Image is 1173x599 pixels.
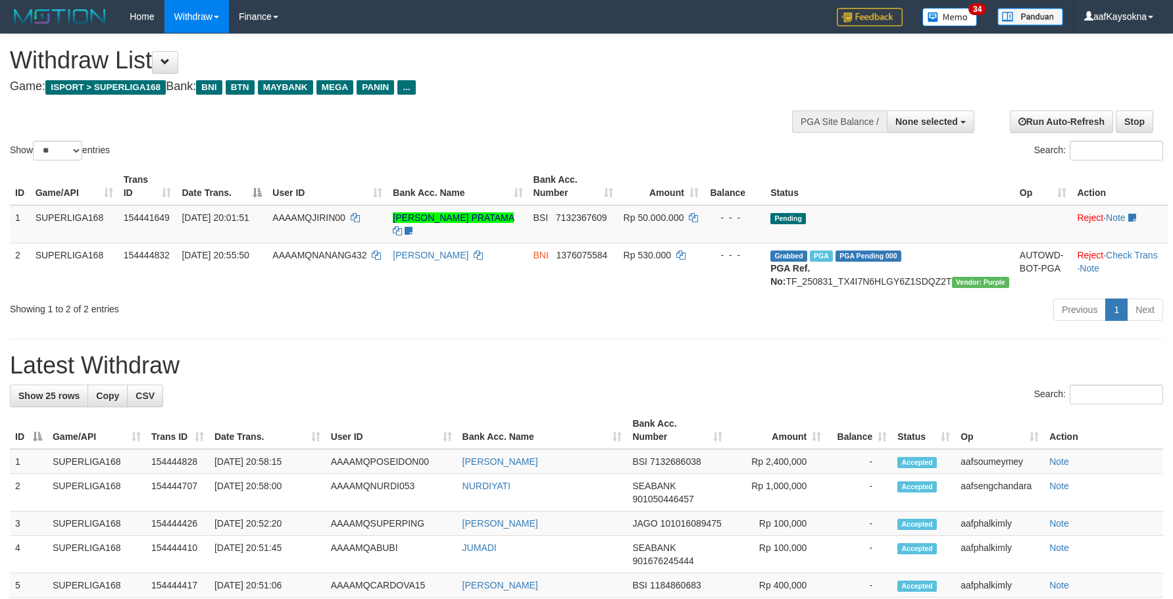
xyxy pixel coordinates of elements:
[1077,250,1103,260] a: Reject
[1077,212,1103,223] a: Reject
[146,412,209,449] th: Trans ID: activate to sort column ascending
[728,512,826,536] td: Rp 100,000
[209,536,326,573] td: [DATE] 20:51:45
[146,573,209,598] td: 154444417
[770,251,807,262] span: Grabbed
[182,212,249,223] span: [DATE] 20:01:51
[326,412,457,449] th: User ID: activate to sort column ascending
[887,110,974,133] button: None selected
[87,385,128,407] a: Copy
[47,536,146,573] td: SUPERLIGA168
[30,243,118,293] td: SUPERLIGA168
[272,250,366,260] span: AAAAMQNANANG432
[226,80,255,95] span: BTN
[124,212,170,223] span: 154441649
[393,212,514,223] a: [PERSON_NAME] PRATAMA
[632,481,676,491] span: SEABANK
[10,573,47,598] td: 5
[1049,481,1069,491] a: Note
[704,168,765,205] th: Balance
[897,581,937,592] span: Accepted
[897,481,937,492] span: Accepted
[632,556,693,566] span: Copy 901676245444 to clipboard
[1106,212,1126,223] a: Note
[462,542,497,553] a: JUMADI
[826,449,892,474] td: -
[326,573,457,598] td: AAAAMQCARDOVA15
[968,3,986,15] span: 34
[1072,243,1168,293] td: · ·
[146,474,209,512] td: 154444707
[728,449,826,474] td: Rp 2,400,000
[1127,299,1163,321] a: Next
[897,543,937,554] span: Accepted
[326,536,457,573] td: AAAAMQABUBI
[146,536,209,573] td: 154444410
[267,168,387,205] th: User ID: activate to sort column ascending
[96,391,119,401] span: Copy
[258,80,313,95] span: MAYBANK
[10,536,47,573] td: 4
[632,494,693,504] span: Copy 901050446457 to clipboard
[209,512,326,536] td: [DATE] 20:52:20
[146,512,209,536] td: 154444426
[47,449,146,474] td: SUPERLIGA168
[826,412,892,449] th: Balance: activate to sort column ascending
[146,449,209,474] td: 154444828
[765,168,1014,205] th: Status
[955,536,1044,573] td: aafphalkimly
[182,250,249,260] span: [DATE] 20:55:50
[209,573,326,598] td: [DATE] 20:51:06
[209,449,326,474] td: [DATE] 20:58:15
[1053,299,1106,321] a: Previous
[632,518,657,529] span: JAGO
[765,243,1014,293] td: TF_250831_TX4I7N6HLGY6Z1SDQZ2T
[955,412,1044,449] th: Op: activate to sort column ascending
[10,47,769,74] h1: Withdraw List
[10,449,47,474] td: 1
[462,456,538,467] a: [PERSON_NAME]
[124,250,170,260] span: 154444832
[1072,205,1168,243] td: ·
[47,512,146,536] td: SUPERLIGA168
[393,250,468,260] a: [PERSON_NAME]
[10,168,30,205] th: ID
[826,474,892,512] td: -
[326,474,457,512] td: AAAAMQNURDI053
[47,573,146,598] td: SUPERLIGA168
[10,412,47,449] th: ID: activate to sort column descending
[892,412,955,449] th: Status: activate to sort column ascending
[1014,168,1072,205] th: Op: activate to sort column ascending
[1116,110,1153,133] a: Stop
[462,580,538,590] a: [PERSON_NAME]
[728,573,826,598] td: Rp 400,000
[10,141,110,160] label: Show entries
[618,168,704,205] th: Amount: activate to sort column ascending
[897,519,937,530] span: Accepted
[1034,141,1163,160] label: Search:
[660,518,721,529] span: Copy 101016089475 to clipboard
[462,481,511,491] a: NURDIYATI
[316,80,354,95] span: MEGA
[826,573,892,598] td: -
[10,205,30,243] td: 1
[30,205,118,243] td: SUPERLIGA168
[952,277,1009,288] span: Vendor URL: https://trx4.1velocity.biz
[1044,412,1163,449] th: Action
[196,80,222,95] span: BNI
[895,116,958,127] span: None selected
[709,249,760,262] div: - - -
[632,580,647,590] span: BSI
[10,243,30,293] td: 2
[632,456,647,467] span: BSI
[1049,580,1069,590] a: Note
[1010,110,1113,133] a: Run Auto-Refresh
[650,456,701,467] span: Copy 7132686038 to clipboard
[47,412,146,449] th: Game/API: activate to sort column ascending
[810,251,833,262] span: Marked by aafsoycanthlai
[792,110,887,133] div: PGA Site Balance /
[1049,456,1069,467] a: Note
[528,168,618,205] th: Bank Acc. Number: activate to sort column ascending
[10,297,479,316] div: Showing 1 to 2 of 2 entries
[650,580,701,590] span: Copy 1184860683 to clipboard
